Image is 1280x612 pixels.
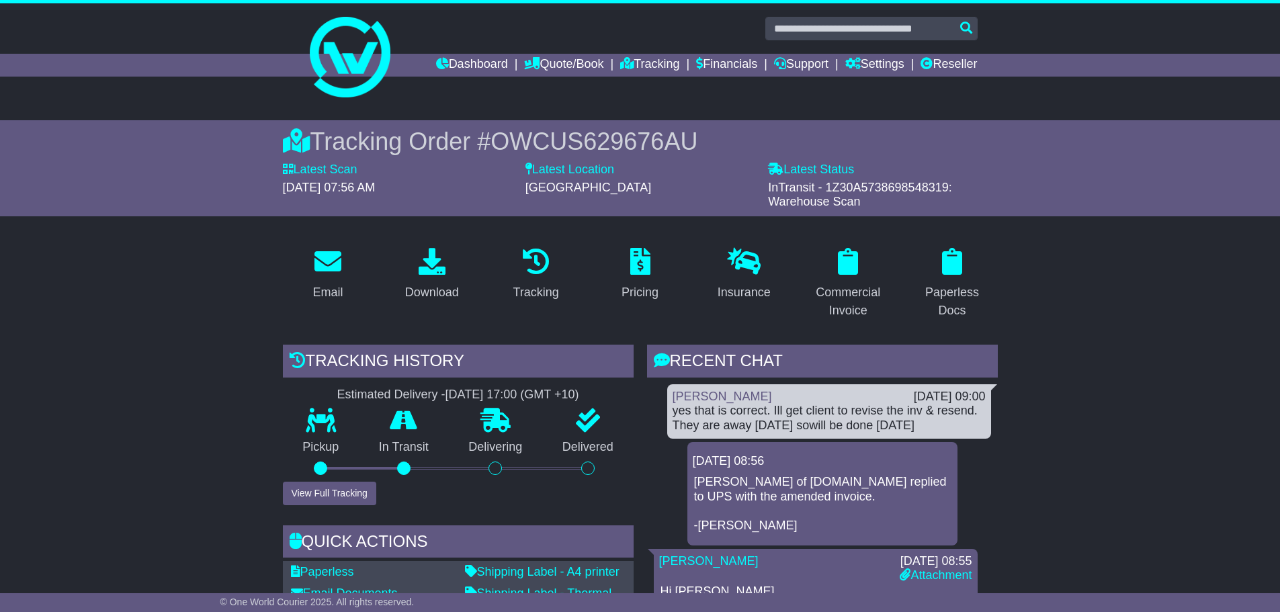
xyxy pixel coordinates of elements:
[283,440,359,455] p: Pickup
[774,54,828,77] a: Support
[620,54,679,77] a: Tracking
[914,390,986,404] div: [DATE] 09:00
[768,163,854,177] label: Latest Status
[525,163,614,177] label: Latest Location
[513,283,558,302] div: Tracking
[659,554,759,568] a: [PERSON_NAME]
[436,54,508,77] a: Dashboard
[283,525,634,562] div: Quick Actions
[696,54,757,77] a: Financials
[709,243,779,306] a: Insurance
[291,586,398,600] a: Email Documents
[693,454,952,469] div: [DATE] 08:56
[283,163,357,177] label: Latest Scan
[694,475,951,533] p: [PERSON_NAME] of [DOMAIN_NAME] replied to UPS with the amended invoice. -[PERSON_NAME]
[673,404,986,433] div: yes that is correct. Ill get client to revise the inv & resend. They are away [DATE] sowill be do...
[504,243,567,306] a: Tracking
[673,390,772,403] a: [PERSON_NAME]
[449,440,543,455] p: Delivering
[907,243,998,324] a: Paperless Docs
[803,243,894,324] a: Commercial Invoice
[283,482,376,505] button: View Full Tracking
[768,181,952,209] span: InTransit - 1Z30A5738698548319: Warehouse Scan
[718,283,771,302] div: Insurance
[405,283,459,302] div: Download
[900,568,972,582] a: Attachment
[445,388,579,402] div: [DATE] 17:00 (GMT +10)
[312,283,343,302] div: Email
[465,565,620,578] a: Shipping Label - A4 printer
[220,597,415,607] span: © One World Courier 2025. All rights reserved.
[291,565,354,578] a: Paperless
[283,127,998,156] div: Tracking Order #
[845,54,904,77] a: Settings
[921,54,977,77] a: Reseller
[304,243,351,306] a: Email
[647,345,998,381] div: RECENT CHAT
[812,283,885,320] div: Commercial Invoice
[396,243,468,306] a: Download
[283,345,634,381] div: Tracking history
[283,181,376,194] span: [DATE] 07:56 AM
[283,388,634,402] div: Estimated Delivery -
[359,440,449,455] p: In Transit
[613,243,667,306] a: Pricing
[524,54,603,77] a: Quote/Book
[490,128,697,155] span: OWCUS629676AU
[900,554,972,569] div: [DATE] 08:55
[916,283,989,320] div: Paperless Docs
[622,283,658,302] div: Pricing
[525,181,651,194] span: [GEOGRAPHIC_DATA]
[542,440,634,455] p: Delivered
